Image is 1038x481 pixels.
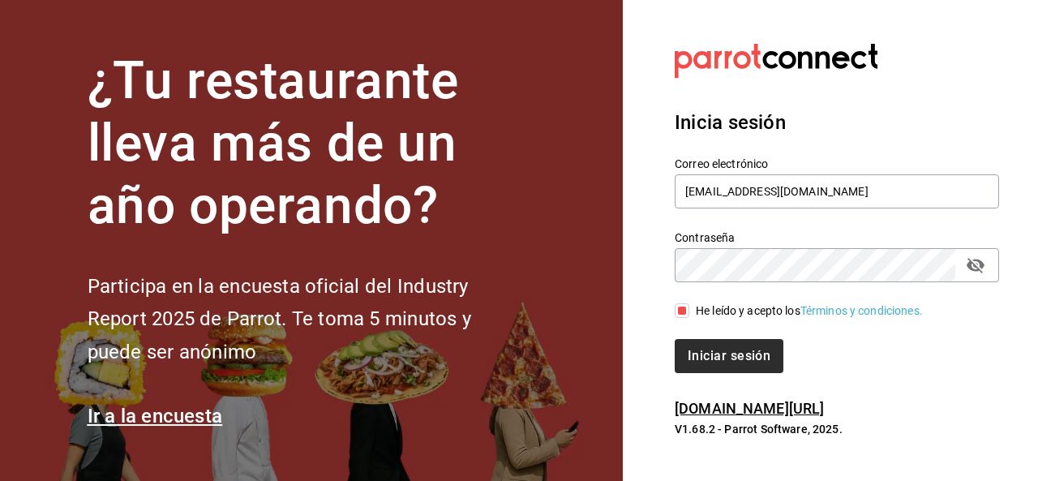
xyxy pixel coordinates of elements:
a: Términos y condiciones. [800,304,923,317]
label: Contraseña [675,232,999,243]
a: [DOMAIN_NAME][URL] [675,400,824,417]
p: V1.68.2 - Parrot Software, 2025. [675,421,999,437]
div: He leído y acepto los [696,303,923,320]
a: Ir a la encuesta [88,405,223,427]
label: Correo electrónico [675,158,999,170]
h1: ¿Tu restaurante lleva más de un año operando? [88,50,525,237]
h3: Inicia sesión [675,108,999,137]
input: Ingresa tu correo electrónico [675,174,999,208]
button: passwordField [962,251,989,279]
h2: Participa en la encuesta oficial del Industry Report 2025 de Parrot. Te toma 5 minutos y puede se... [88,270,525,369]
button: Iniciar sesión [675,339,783,373]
